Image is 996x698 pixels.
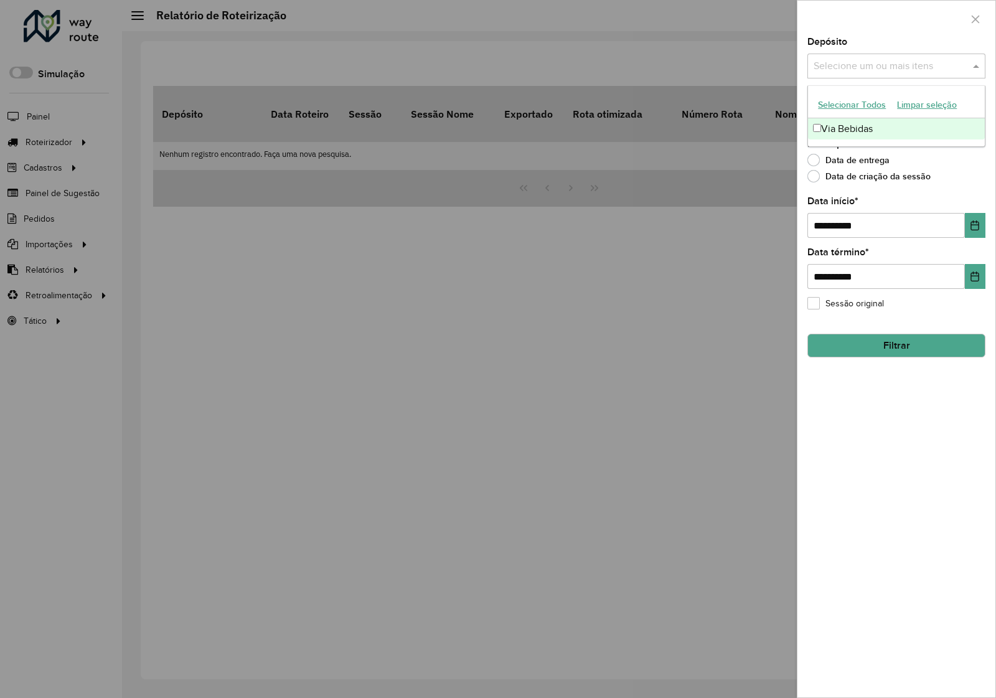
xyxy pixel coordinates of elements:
[807,245,869,260] label: Data término
[965,264,985,289] button: Choose Date
[812,95,891,115] button: Selecionar Todos
[807,170,931,182] label: Data de criação da sessão
[807,34,847,49] label: Depósito
[807,334,985,357] button: Filtrar
[808,118,985,139] div: Via Bebidas
[965,213,985,238] button: Choose Date
[807,154,890,166] label: Data de entrega
[891,95,962,115] button: Limpar seleção
[807,194,858,209] label: Data início
[807,297,884,310] label: Sessão original
[807,85,985,147] ng-dropdown-panel: Options list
